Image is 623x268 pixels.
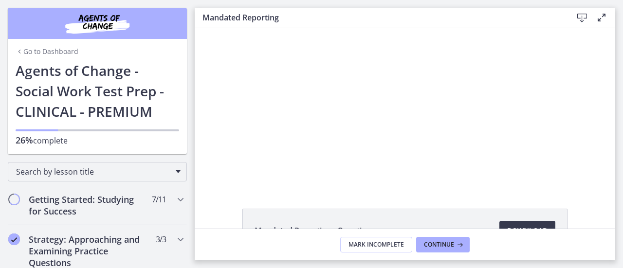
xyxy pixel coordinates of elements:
span: Mandated Reporting - Questions [255,225,375,236]
iframe: Video Lesson [195,28,615,186]
h3: Mandated Reporting [202,12,557,23]
a: Download [499,221,555,240]
span: Download [507,225,548,236]
span: Continue [424,241,454,249]
i: Completed [8,233,20,245]
span: 7 / 11 [152,194,166,205]
a: Go to Dashboard [16,47,78,56]
span: 3 / 3 [156,233,166,245]
button: Continue [416,237,470,252]
div: Search by lesson title [8,162,187,181]
span: Search by lesson title [16,166,171,177]
button: Mark Incomplete [340,237,412,252]
img: Agents of Change [39,12,156,35]
p: complete [16,134,179,146]
span: Mark Incomplete [348,241,404,249]
h2: Getting Started: Studying for Success [29,194,147,217]
h1: Agents of Change - Social Work Test Prep - CLINICAL - PREMIUM [16,60,179,122]
span: 26% [16,134,33,146]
